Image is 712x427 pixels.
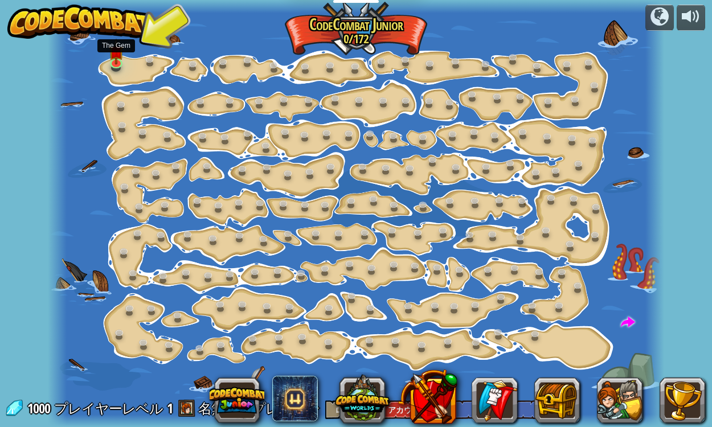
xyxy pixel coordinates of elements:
[645,5,674,31] button: Campaigns
[27,399,53,417] span: 1000
[109,38,124,64] img: level-banner-unstarted.png
[7,5,153,39] img: CodeCombat - Learn how to code by playing a game
[167,399,173,417] span: 1
[54,399,163,418] span: プレイヤーレベル
[677,5,705,31] button: 音量を調整する
[198,399,320,417] span: 名無しのプレイヤー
